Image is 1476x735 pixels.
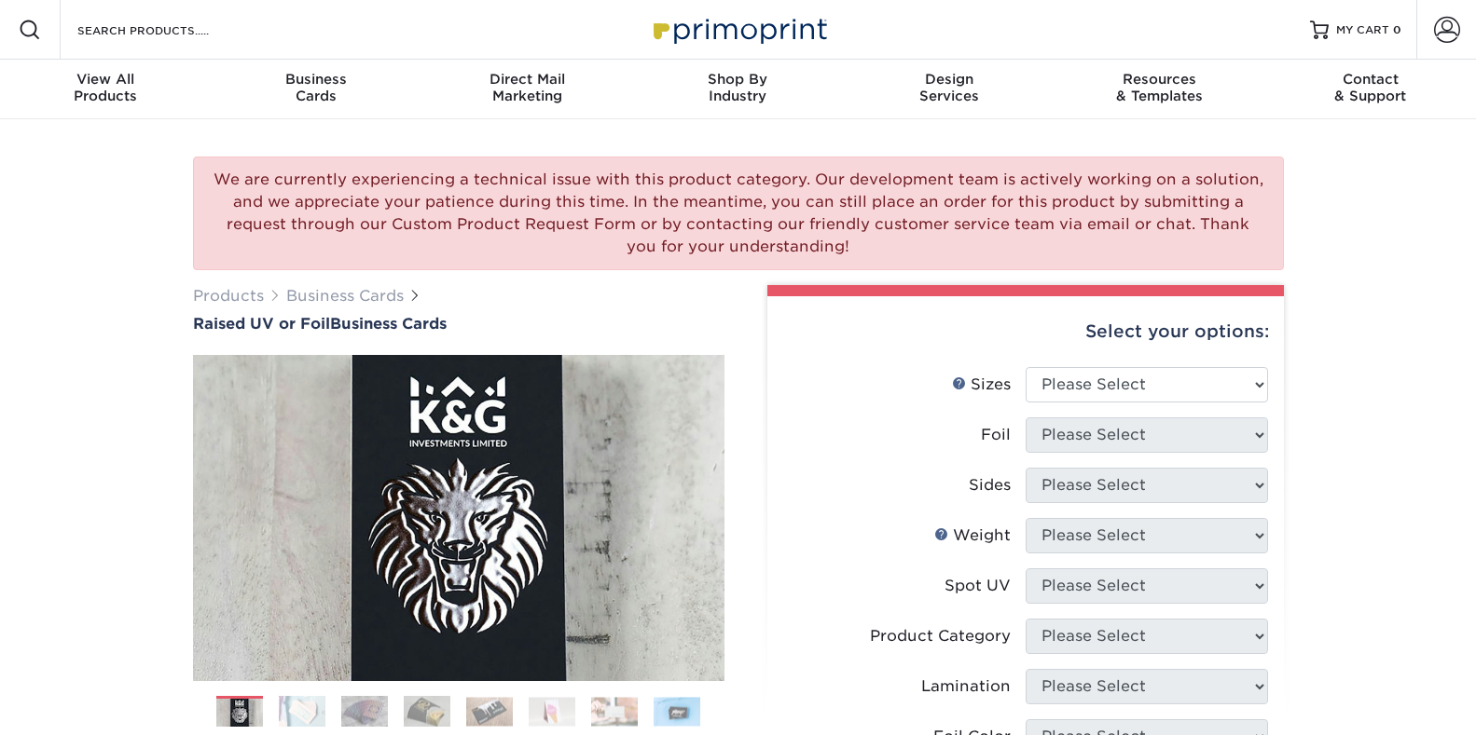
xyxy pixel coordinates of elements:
a: Direct MailMarketing [421,60,632,119]
span: Shop By [632,71,843,88]
a: DesignServices [844,60,1055,119]
input: SEARCH PRODUCTS..... [76,19,257,41]
span: Raised UV or Foil [193,315,330,333]
img: Business Cards 04 [404,695,450,728]
div: Sides [969,474,1011,497]
div: Lamination [921,675,1011,698]
div: Spot UV [945,575,1011,597]
div: Weight [934,524,1011,547]
span: 0 [1393,23,1401,36]
div: Select your options: [782,296,1269,367]
img: Business Cards 05 [466,697,513,726]
div: & Support [1265,71,1476,104]
div: Cards [211,71,421,104]
div: Product Category [870,625,1011,647]
a: Raised UV or FoilBusiness Cards [193,315,724,333]
img: Primoprint [645,9,832,49]
div: Marketing [421,71,632,104]
a: BusinessCards [211,60,421,119]
div: Foil [981,424,1011,446]
a: Contact& Support [1265,60,1476,119]
span: Business [211,71,421,88]
img: Business Cards 06 [529,697,575,726]
a: Products [193,287,264,305]
span: MY CART [1336,22,1389,38]
a: Business Cards [286,287,404,305]
img: Business Cards 08 [654,697,700,726]
div: We are currently experiencing a technical issue with this product category. Our development team ... [193,157,1284,270]
span: Design [844,71,1055,88]
div: Sizes [952,374,1011,396]
img: Business Cards 03 [341,695,388,728]
a: Resources& Templates [1055,60,1265,119]
h1: Business Cards [193,315,724,333]
img: Business Cards 02 [279,695,325,728]
span: Contact [1265,71,1476,88]
div: Industry [632,71,843,104]
div: & Templates [1055,71,1265,104]
span: Resources [1055,71,1265,88]
span: Direct Mail [421,71,632,88]
a: Shop ByIndustry [632,60,843,119]
div: Services [844,71,1055,104]
img: Business Cards 07 [591,697,638,726]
